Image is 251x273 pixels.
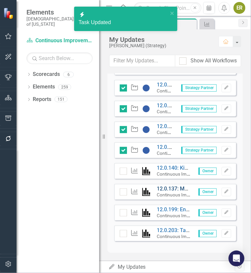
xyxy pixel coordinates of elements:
div: 259 [58,84,71,90]
img: Not Started [142,84,150,92]
span: Owner [198,230,217,237]
a: Elements [33,83,55,91]
a: 12.0.219: Food Inventory [157,144,216,151]
small: Continuous Improvement [157,150,208,156]
a: Continuous Improvement [26,37,93,45]
a: 12.0.224: Valet/Bell [157,82,203,88]
small: Continuous Improvement [157,213,208,219]
img: Not Started [142,105,150,113]
button: ER [233,2,245,14]
small: Continuous Improvement [157,129,208,136]
span: Owner [198,188,217,196]
a: 12.0.140: Kiosk Processes KPIs [157,165,231,171]
a: 12.0.225: Daily Cash Deposits [157,103,227,109]
small: [DEMOGRAPHIC_DATA] Nation of [US_STATE] [26,16,93,27]
a: Scorecards [33,71,60,78]
input: Search ClearPoint... [134,2,201,14]
img: ClearPoint Strategy [3,7,15,19]
small: Continuous Improvement [157,109,208,115]
small: Continuous Improvement [157,88,208,94]
a: 12.0.218: Floor Service Bars [157,123,224,130]
div: Open Intercom Messenger [229,251,244,266]
a: Reports [33,96,51,103]
img: Not Started [142,126,150,134]
img: Performance Management [142,188,150,196]
span: Strategy Partner [181,126,217,133]
div: 151 [55,97,67,102]
button: close [170,9,175,17]
div: My Updates [109,36,212,43]
input: Filter My Updates... [109,55,175,67]
small: Continuous Improvement [157,171,208,177]
input: Search Below... [26,52,93,64]
span: Owner [198,209,217,217]
img: Performance Management [142,230,150,238]
span: Strategy Partner [181,105,217,113]
div: Show All Workflows [190,57,237,65]
div: [PERSON_NAME] (Strategy) [109,43,212,48]
span: Owner [198,168,217,175]
div: Task Updated [79,19,168,26]
img: Not Started [142,147,150,154]
span: Strategy Partner [181,85,217,92]
span: Strategy Partner [181,147,217,154]
small: Continuous Improvement [157,192,208,198]
img: Performance Management [142,167,150,175]
small: Continuous Improvement [157,233,208,240]
img: Performance Management [142,209,150,217]
div: 6 [63,72,74,77]
div: My Updates [108,263,235,271]
span: Elements [26,8,93,16]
